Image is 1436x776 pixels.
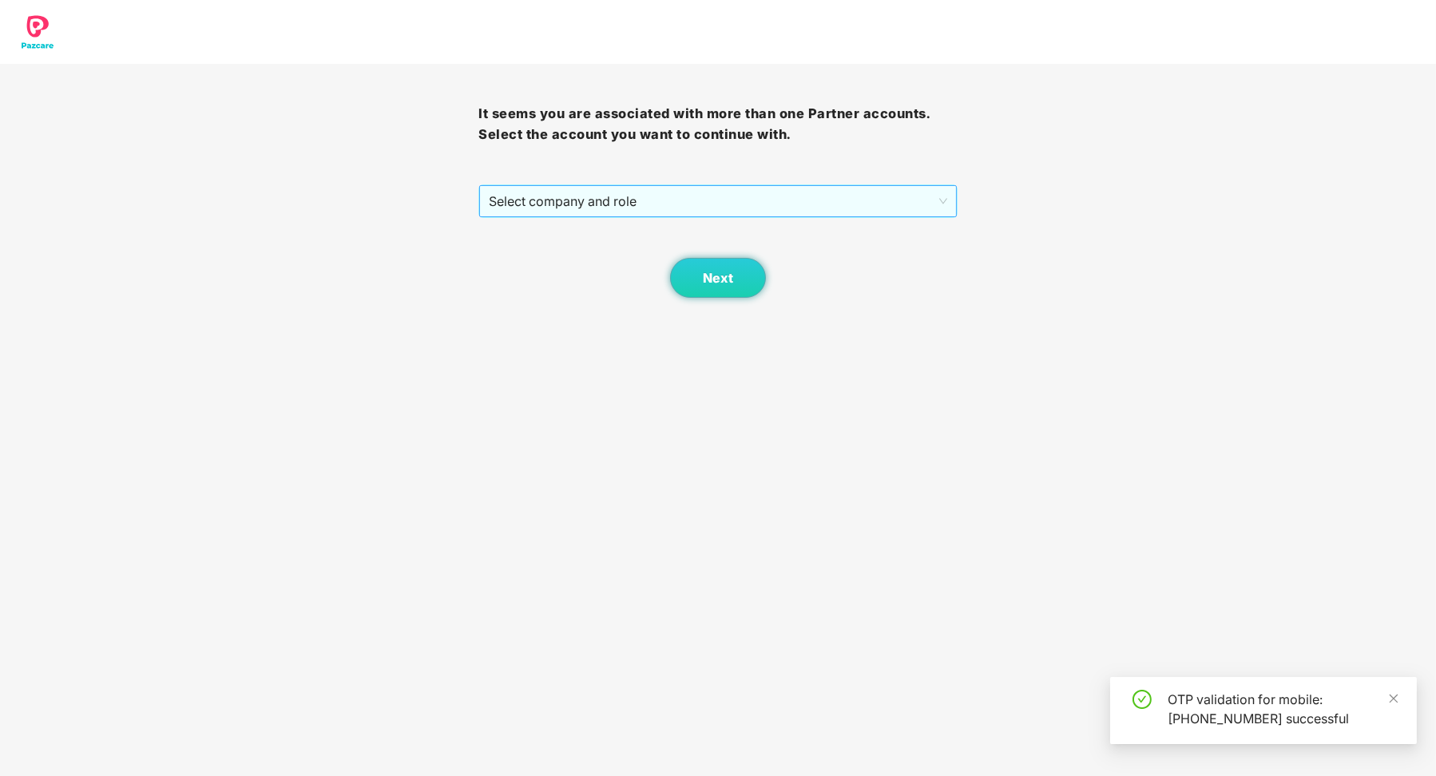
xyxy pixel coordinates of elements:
[1133,690,1152,709] span: check-circle
[489,186,946,216] span: Select company and role
[1168,690,1398,728] div: OTP validation for mobile: [PHONE_NUMBER] successful
[1388,693,1399,704] span: close
[478,104,957,145] h3: It seems you are associated with more than one Partner accounts. Select the account you want to c...
[670,258,766,298] button: Next
[703,271,733,286] span: Next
